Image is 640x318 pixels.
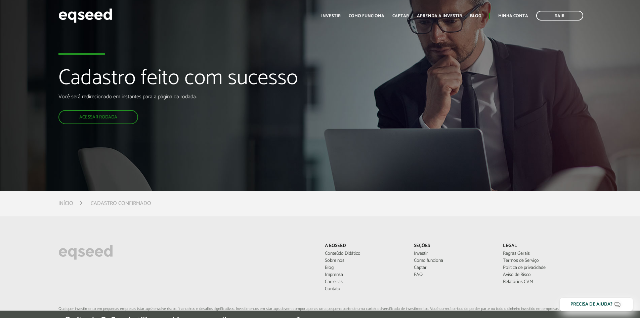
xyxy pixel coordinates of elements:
[470,14,481,18] a: Blog
[58,7,112,25] img: EqSeed
[58,67,369,94] h1: Cadastro feito com sucesso
[417,14,462,18] a: Aprenda a investir
[325,251,404,256] a: Conteúdo Didático
[325,273,404,277] a: Imprensa
[414,243,493,249] p: Seções
[503,251,582,256] a: Regras Gerais
[503,258,582,263] a: Termos de Serviço
[58,201,73,206] a: Início
[498,14,528,18] a: Minha conta
[503,243,582,249] p: Legal
[414,251,493,256] a: Investir
[321,14,341,18] a: Investir
[414,273,493,277] a: FAQ
[325,258,404,263] a: Sobre nós
[325,280,404,284] a: Carreiras
[325,266,404,270] a: Blog
[503,273,582,277] a: Aviso de Risco
[58,110,138,124] a: Acessar rodada
[58,94,369,100] p: Você será redirecionado em instantes para a página da rodada.
[325,287,404,291] a: Contato
[58,243,113,261] img: EqSeed Logo
[91,199,151,208] li: Cadastro confirmado
[536,11,583,21] a: Sair
[503,280,582,284] a: Relatórios CVM
[414,258,493,263] a: Como funciona
[503,266,582,270] a: Política de privacidade
[325,243,404,249] p: A EqSeed
[349,14,384,18] a: Como funciona
[392,14,409,18] a: Captar
[414,266,493,270] a: Captar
